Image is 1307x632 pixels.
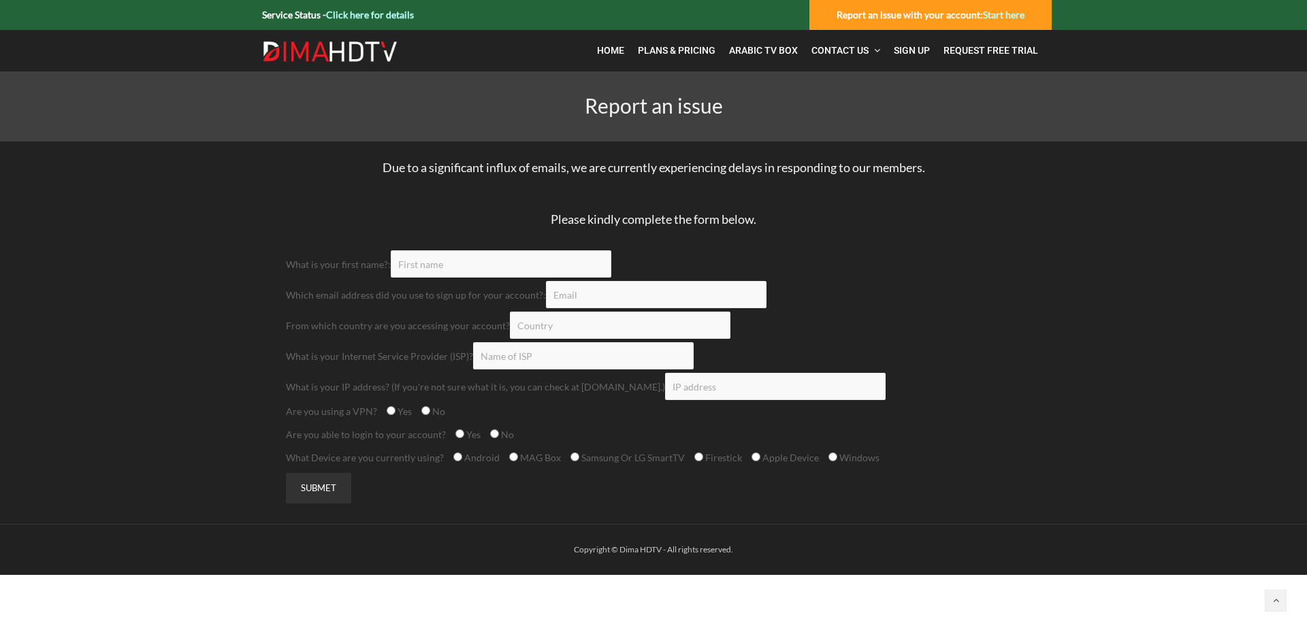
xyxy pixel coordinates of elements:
[722,37,805,65] a: Arabic TV Box
[326,9,414,20] a: Click here for details
[286,250,1021,278] div: What is your first name?:
[631,37,722,65] a: Plans & Pricing
[1265,590,1287,612] a: Back to top
[590,37,631,65] a: Home
[286,427,1021,443] div: Are you able to login to your account?
[276,250,1031,524] form: Contact form
[665,373,886,400] input: IP address
[585,93,723,118] span: Report an issue
[752,452,760,461] input: Apple Device
[462,452,500,463] span: Android
[828,452,837,461] input: Windows
[983,9,1024,20] a: Start here
[396,405,412,417] span: Yes
[286,403,1021,420] div: Are you using a VPN?
[694,452,703,461] input: Firestick
[570,452,579,461] input: Samsung Or LG SmartTV
[510,312,730,339] input: Country
[703,452,742,463] span: Firestick
[383,160,925,175] span: Due to a significant influx of emails, we are currently experiencing delays in responding to our ...
[943,45,1038,56] span: Request Free Trial
[421,406,430,415] input: No
[837,9,1024,20] strong: Report an issue with your account:
[286,450,1021,466] div: What Device are you currently using?
[286,281,1021,308] div: Which email address did you use to sign up for your account?:
[262,9,414,20] strong: Service Status -
[837,452,880,463] span: Windows
[262,41,398,63] img: Dima HDTV
[546,281,767,308] input: Email
[455,429,464,438] input: Yes
[597,45,624,56] span: Home
[579,452,685,463] span: Samsung Or LG SmartTV
[255,542,1052,558] div: Copyright © Dima HDTV - All rights reserved.
[805,37,887,65] a: Contact Us
[551,212,756,227] span: Please kindly complete the form below.
[937,37,1045,65] a: Request Free Trial
[430,405,445,417] span: No
[286,312,1021,339] div: From which country are you accessing your account?
[387,406,396,415] input: Yes
[286,342,1021,369] div: What is your Internet Service Provider (ISP)?
[887,37,937,65] a: Sign Up
[509,452,518,461] input: MAG Box
[286,473,351,503] input: SUBMET
[286,373,1021,400] div: What is your IP address? (If you're not sure what it is, you can check at [DOMAIN_NAME].)
[811,45,869,56] span: Contact Us
[638,45,715,56] span: Plans & Pricing
[894,45,930,56] span: Sign Up
[760,452,819,463] span: Apple Device
[490,429,499,438] input: No
[391,250,611,278] input: First name
[499,429,514,440] span: No
[464,429,481,440] span: Yes
[518,452,561,463] span: MAG Box
[453,452,462,461] input: Android
[729,45,798,56] span: Arabic TV Box
[473,342,694,369] input: Name of ISP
